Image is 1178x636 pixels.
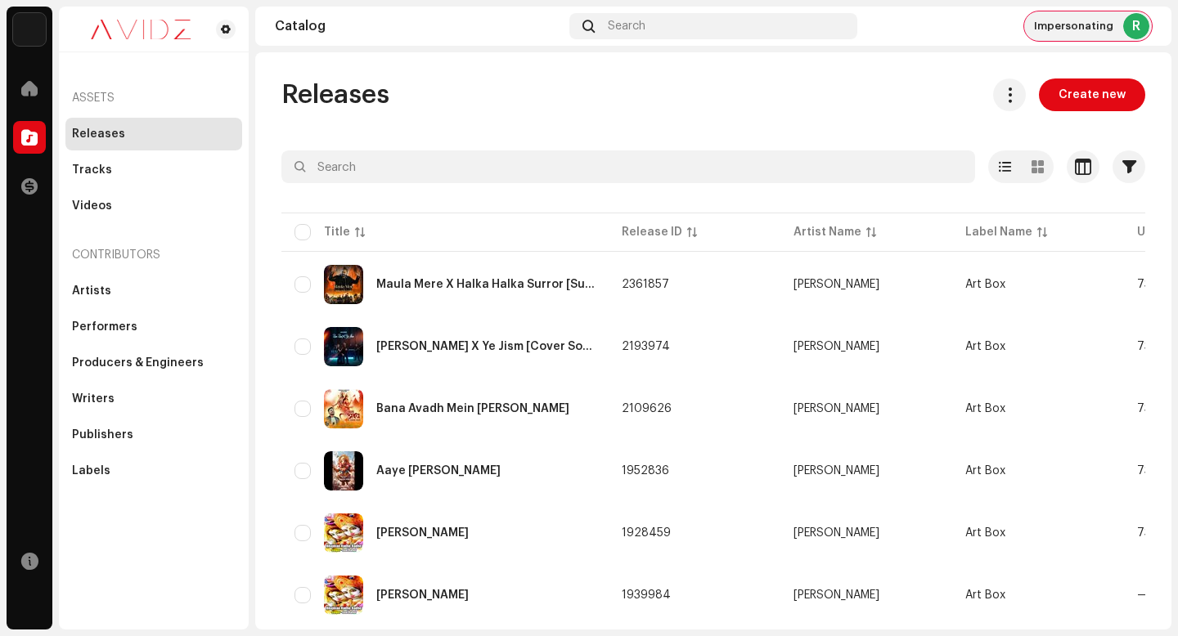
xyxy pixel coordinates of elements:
[794,224,861,240] div: Artist Name
[794,341,939,352] span: Jaal Rahul
[965,341,1005,352] span: Art Box
[376,341,596,352] div: Zara Zara X Ye Jism [Cover Song]
[72,199,112,213] div: Videos
[72,464,110,477] div: Labels
[794,465,939,477] span: Jaal Rahul
[794,403,939,414] span: Sudhir Yaduvanshi
[65,455,242,487] re-m-nav-item: Labels
[324,389,363,428] img: d0137b62-a034-40bb-a26f-a6a4c109b7e8
[281,150,975,183] input: Search
[65,347,242,379] re-m-nav-item: Producers & Engineers
[72,356,204,370] div: Producers & Engineers
[965,224,1032,240] div: Label Name
[72,428,133,441] div: Publishers
[65,154,242,186] re-m-nav-item: Tracks
[376,403,569,414] div: Bana Avadh Mein Pavan Dham
[965,403,1005,414] span: Art Box
[324,451,363,490] img: 08175ed2-ac4e-4ab4-8afd-efaf0f322c75
[376,465,501,477] div: Aaye Bappa Mourya
[794,465,879,477] div: [PERSON_NAME]
[275,20,563,33] div: Catalog
[608,20,645,33] span: Search
[965,589,1005,601] span: Art Box
[324,224,350,240] div: Title
[65,383,242,415] re-m-nav-item: Writers
[622,403,672,414] span: 2109626
[324,513,363,553] img: ab17b38d-6f4c-4e9b-8b56-eee1f797a93e
[1034,20,1113,33] span: Impersonating
[794,527,879,539] div: [PERSON_NAME]
[622,341,670,352] span: 2193974
[376,589,469,601] div: Bhajman Radhe Radhe
[65,78,242,118] re-a-nav-header: Assets
[965,465,1005,477] span: Art Box
[1059,78,1126,111] span: Create new
[1137,589,1148,601] span: —
[281,78,389,111] span: Releases
[622,589,671,601] span: 1939984
[622,465,669,477] span: 1952836
[65,235,242,275] re-a-nav-header: Contributors
[72,392,115,405] div: Writers
[622,527,671,539] span: 1928459
[794,589,879,601] div: [PERSON_NAME]
[72,20,209,39] img: 0c631eef-60b6-411a-a233-6856366a70de
[794,279,939,290] span: Jaal Rahul
[1123,13,1149,39] div: R
[794,527,939,539] span: Jaal Rahul
[72,320,137,334] div: Performers
[794,279,879,290] div: [PERSON_NAME]
[65,419,242,451] re-m-nav-item: Publishers
[324,265,363,304] img: 3592df83-ce71-4ad2-912c-98805f2ff355
[376,527,469,539] div: Bhajman Radhe Radhe
[324,576,363,615] img: f48884ee-1255-4723-a618-549ed5fe3af7
[622,224,682,240] div: Release ID
[65,190,242,222] re-m-nav-item: Videos
[622,279,669,290] span: 2361857
[13,13,46,46] img: 10d72f0b-d06a-424f-aeaa-9c9f537e57b6
[65,311,242,343] re-m-nav-item: Performers
[72,163,112,177] div: Tracks
[965,279,1005,290] span: Art Box
[965,527,1005,539] span: Art Box
[794,403,879,414] div: [PERSON_NAME]
[72,128,125,141] div: Releases
[72,284,111,298] div: Artists
[65,275,242,307] re-m-nav-item: Artists
[1039,78,1145,111] button: Create new
[794,589,939,601] span: Jaal Rahul
[376,279,596,290] div: Maula Mere X Halka Halka Surror [Sufi Jukebox (Cover Version)]
[65,118,242,150] re-m-nav-item: Releases
[794,341,879,352] div: [PERSON_NAME]
[324,327,363,366] img: bc527703-a261-46ae-9002-00aa6e2b7c1e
